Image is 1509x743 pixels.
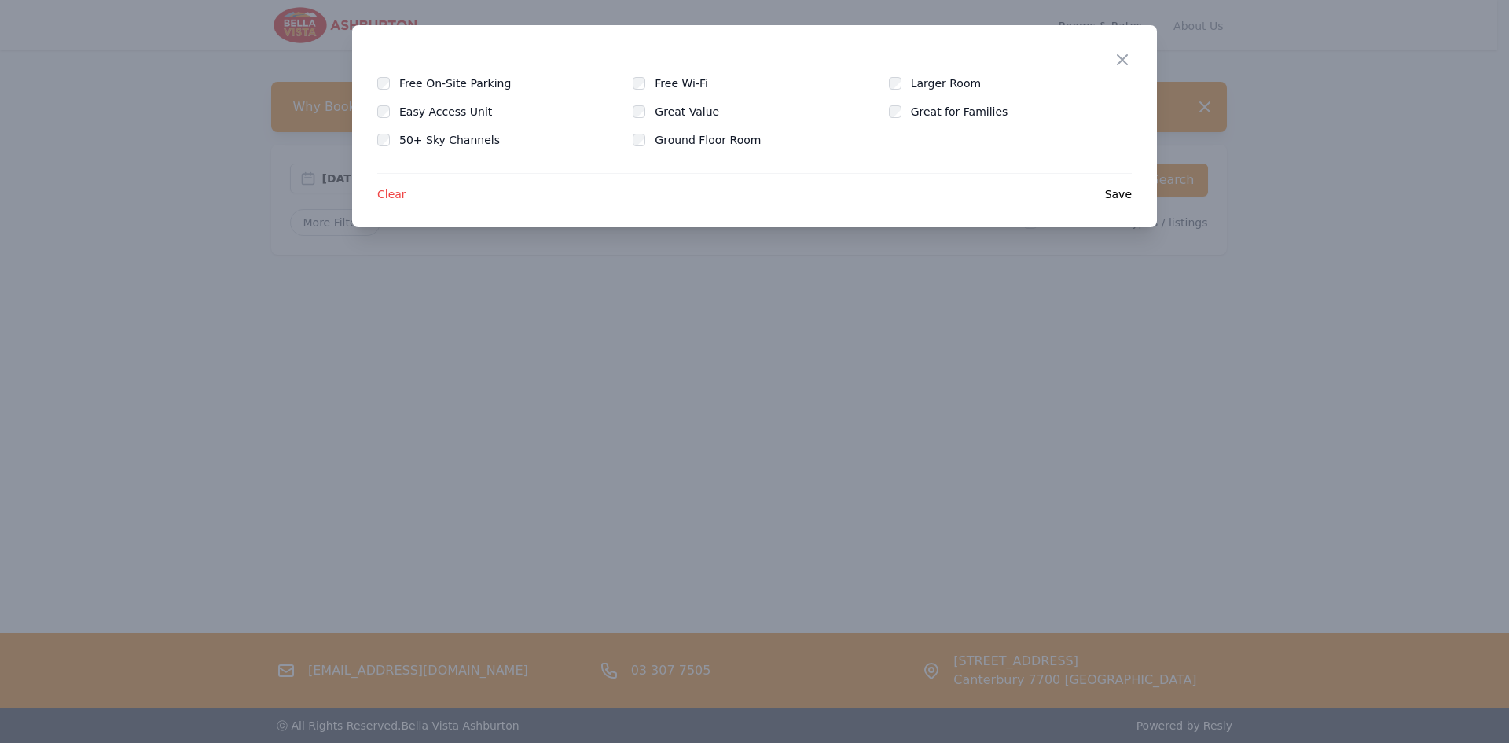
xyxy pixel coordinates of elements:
label: Ground Floor Room [655,132,780,148]
label: Great for Families [911,104,1027,120]
label: Free On-Site Parking [399,75,530,91]
label: Larger Room [911,75,1000,91]
label: 50+ Sky Channels [399,132,519,148]
span: Clear [377,186,406,202]
label: Free Wi-Fi [655,75,727,91]
span: Save [1105,186,1132,202]
label: Easy Access Unit [399,104,511,120]
label: Great Value [655,104,738,120]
